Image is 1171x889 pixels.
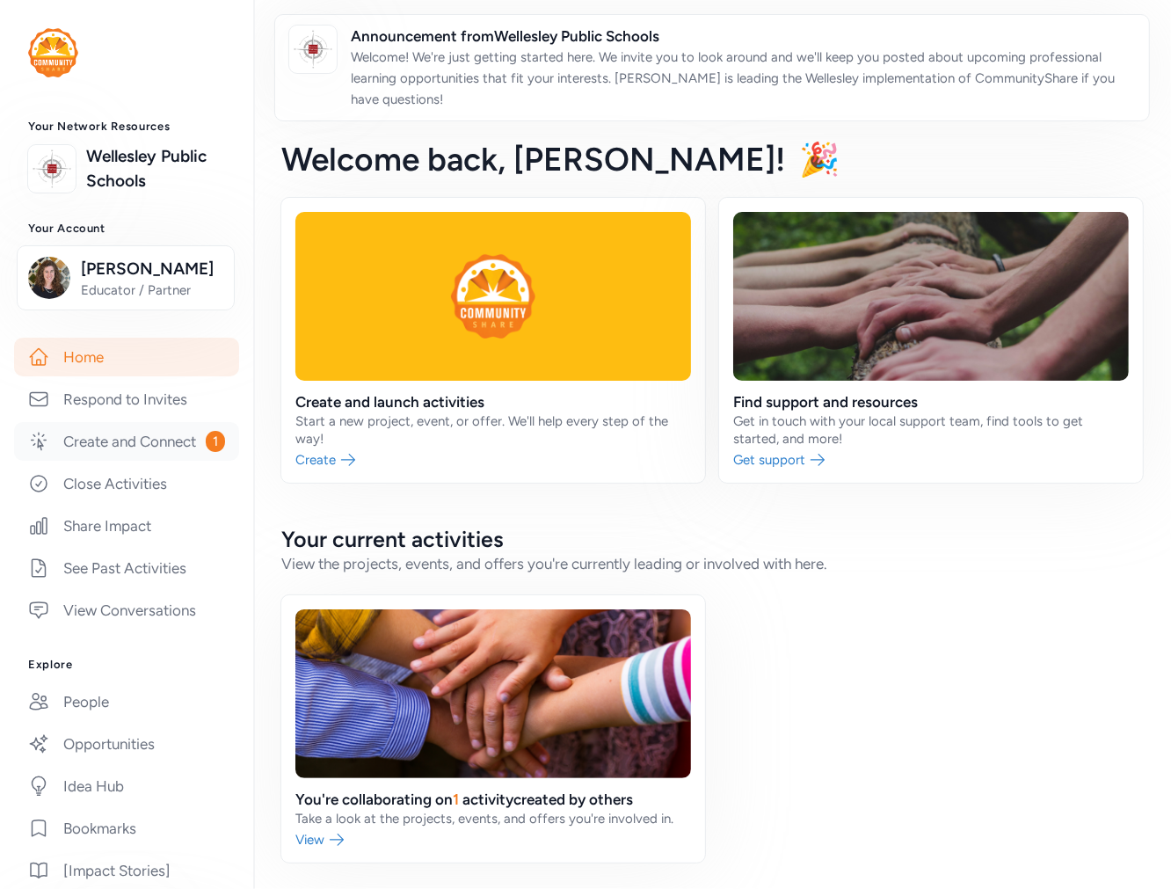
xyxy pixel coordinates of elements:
h3: Your Network Resources [28,120,225,134]
a: Respond to Invites [14,380,239,419]
a: View Conversations [14,591,239,630]
img: logo [294,30,332,69]
span: [PERSON_NAME] [81,257,223,281]
span: Welcome back , [PERSON_NAME]! [281,140,785,179]
span: Educator / Partner [81,281,223,299]
a: Opportunities [14,725,239,763]
span: 1 [206,431,225,452]
a: Close Activities [14,464,239,503]
a: Wellesley Public Schools [86,144,225,193]
p: Welcome! We're just getting started here. We invite you to look around and we'll keep you posted ... [351,47,1135,110]
a: Home [14,338,239,376]
a: Bookmarks [14,809,239,848]
span: Announcement from Wellesley Public Schools [351,26,1135,47]
a: Create and Connect1 [14,422,239,461]
h2: Your current activities [281,525,1143,553]
h3: Your Account [28,222,225,236]
a: Idea Hub [14,767,239,805]
img: logo [33,149,71,188]
a: People [14,682,239,721]
img: logo [28,28,78,77]
span: 🎉 [799,140,840,179]
h3: Explore [28,658,225,672]
a: Share Impact [14,506,239,545]
a: See Past Activities [14,549,239,587]
button: [PERSON_NAME]Educator / Partner [17,245,235,310]
div: View the projects, events, and offers you're currently leading or involved with here. [281,553,1143,574]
